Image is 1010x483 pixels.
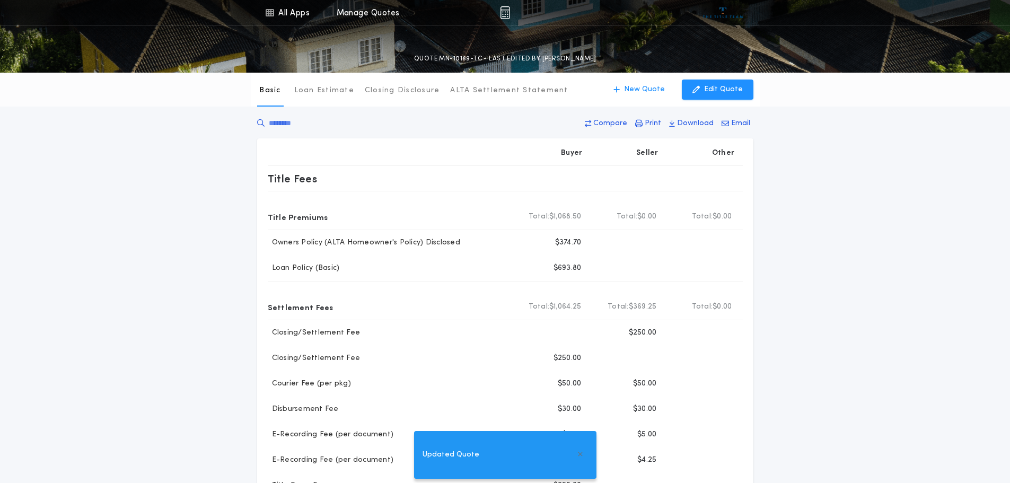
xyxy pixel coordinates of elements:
[633,379,657,389] p: $50.00
[637,212,656,222] span: $0.00
[704,84,743,95] p: Edit Quote
[294,85,354,96] p: Loan Estimate
[692,212,713,222] b: Total:
[666,114,717,133] button: Download
[692,302,713,312] b: Total:
[365,85,440,96] p: Closing Disclosure
[268,379,351,389] p: Courier Fee (per pkg)
[555,238,582,248] p: $374.70
[554,353,582,364] p: $250.00
[677,118,714,129] p: Download
[617,212,638,222] b: Total:
[633,404,657,415] p: $30.00
[549,302,581,312] span: $1,064.25
[529,212,550,222] b: Total:
[554,263,582,274] p: $693.80
[603,80,675,100] button: New Quote
[582,114,630,133] button: Compare
[558,404,582,415] p: $30.00
[636,148,658,159] p: Seller
[712,148,734,159] p: Other
[713,212,732,222] span: $0.00
[731,118,750,129] p: Email
[268,404,339,415] p: Disbursement Fee
[645,118,661,129] p: Print
[450,85,568,96] p: ALTA Settlement Statement
[268,208,328,225] p: Title Premiums
[259,85,280,96] p: Basic
[268,298,333,315] p: Settlement Fees
[713,302,732,312] span: $0.00
[593,118,627,129] p: Compare
[629,302,657,312] span: $369.25
[268,170,318,187] p: Title Fees
[549,212,581,222] span: $1,068.50
[268,263,340,274] p: Loan Policy (Basic)
[629,328,657,338] p: $250.00
[703,7,743,18] img: vs-icon
[608,302,629,312] b: Total:
[268,353,361,364] p: Closing/Settlement Fee
[558,379,582,389] p: $50.00
[268,238,460,248] p: Owners Policy (ALTA Homeowner's Policy) Disclosed
[632,114,664,133] button: Print
[561,148,582,159] p: Buyer
[423,449,479,461] span: Updated Quote
[500,6,510,19] img: img
[268,328,361,338] p: Closing/Settlement Fee
[414,54,596,64] p: QUOTE MN-10189-TC - LAST EDITED BY [PERSON_NAME]
[529,302,550,312] b: Total:
[682,80,753,100] button: Edit Quote
[624,84,665,95] p: New Quote
[718,114,753,133] button: Email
